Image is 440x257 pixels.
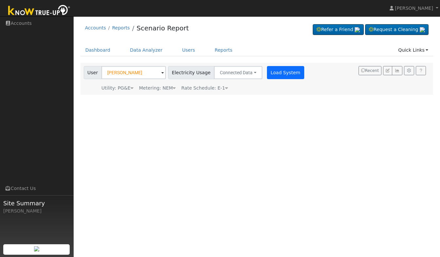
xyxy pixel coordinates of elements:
a: Scenario Report [136,24,189,32]
button: Recent [359,66,381,75]
img: retrieve [34,246,39,251]
span: User [84,66,102,79]
img: Know True-Up [5,4,74,18]
button: Edit User [383,66,392,75]
div: [PERSON_NAME] [3,208,70,214]
a: Reports [210,44,237,56]
a: Help Link [416,66,426,75]
span: [PERSON_NAME] [395,6,433,11]
div: Utility: PG&E [101,85,133,92]
button: Connected Data [214,66,262,79]
a: Refer a Friend [313,24,364,35]
img: retrieve [355,27,360,32]
button: Settings [404,66,414,75]
img: retrieve [420,27,425,32]
button: Load System [267,66,304,79]
a: Users [177,44,200,56]
a: Accounts [85,25,106,30]
a: Reports [112,25,130,30]
input: Select a User [101,66,166,79]
a: Dashboard [80,44,115,56]
a: Request a Cleaning [365,24,429,35]
div: Metering: NEM [139,85,176,92]
span: Site Summary [3,199,70,208]
span: Alias: HE1 [181,85,228,91]
a: Data Analyzer [125,44,167,56]
button: Multi-Series Graph [392,66,402,75]
a: Quick Links [393,44,433,56]
span: Electricity Usage [168,66,214,79]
